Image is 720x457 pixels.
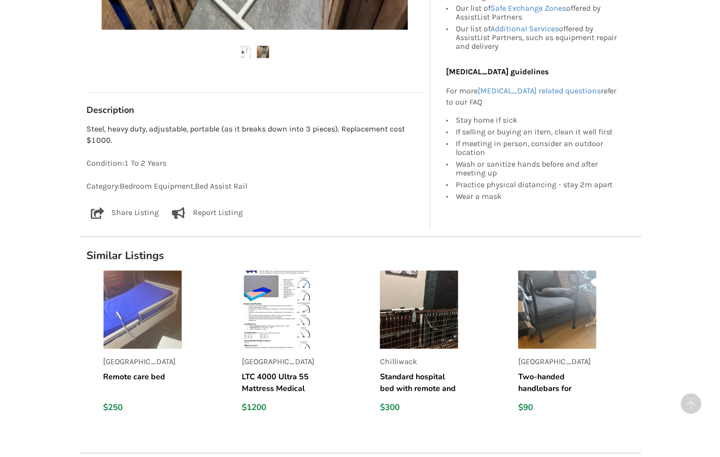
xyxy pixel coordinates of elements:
h1: Similar Listings [79,249,641,262]
img: listing [518,271,596,349]
img: listing [104,271,182,349]
img: trapeze pull up bar for bed-bed assist rail-bedroom equipment-langley-assistlist-listing [257,46,269,58]
div: Stay home if sick [456,115,621,126]
a: listing[GEOGRAPHIC_DATA]Remote care bed$250 [104,271,226,422]
div: If selling or buying an item, clean it well first [456,126,621,137]
a: [MEDICAL_DATA] related questions [478,86,601,95]
b: [MEDICAL_DATA] guidelines [446,67,549,76]
p: Condition: 1 To 2 Years [87,158,423,169]
div: Our list of offered by AssistList Partners, such as equipment repair and delivery [456,23,621,51]
img: listing [380,271,458,349]
div: $250 [104,403,182,413]
a: Additional Services [490,24,559,33]
p: For more refer to our FAQ [446,86,621,108]
h5: Two-handed handlebars for bedside or couch [518,371,596,395]
p: [GEOGRAPHIC_DATA] [104,357,182,368]
p: [GEOGRAPHIC_DATA] [242,357,320,368]
div: Practice physical distancing - stay 2m apart [456,178,621,190]
div: If meeting in person, consider an outdoor location [456,137,621,158]
div: Wash or sanitize hands before and after meeting up [456,158,621,178]
img: listing [242,271,320,349]
img: trapeze pull up bar for bed-bed assist rail-bedroom equipment-langley-assistlist-listing [240,46,252,58]
div: Wear a mask [456,190,621,200]
p: Report Listing [193,207,243,219]
div: $300 [380,403,458,413]
div: $1200 [242,403,320,413]
a: listing[GEOGRAPHIC_DATA]Two-handed handlebars for bedside or couch$90 [518,271,641,422]
p: Steel, heavy duty, adjustable, portable (as it breaks down into 3 pieces). Replacement cost $1000. [87,124,423,146]
p: Share Listing [111,207,159,219]
p: Category: Bedroom Equipment , Bed Assist Rail [87,181,423,192]
p: Chilliwack [380,357,458,368]
h5: Remote care bed [104,371,182,395]
h3: Description [87,105,423,116]
p: [GEOGRAPHIC_DATA] [518,357,596,368]
a: listing[GEOGRAPHIC_DATA]LTC 4000 Ultra 55 Mattress Medical Equipment$1200 [242,271,364,422]
div: Our list of offered by AssistList Partners [456,2,621,23]
a: Safe Exchange Zones [490,3,566,13]
a: listingChilliwackStandard hospital bed with remote and side rails$300 [380,271,503,422]
h5: Standard hospital bed with remote and side rails [380,371,458,395]
h5: LTC 4000 Ultra 55 Mattress Medical Equipment [242,371,320,395]
div: $90 [518,403,596,413]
